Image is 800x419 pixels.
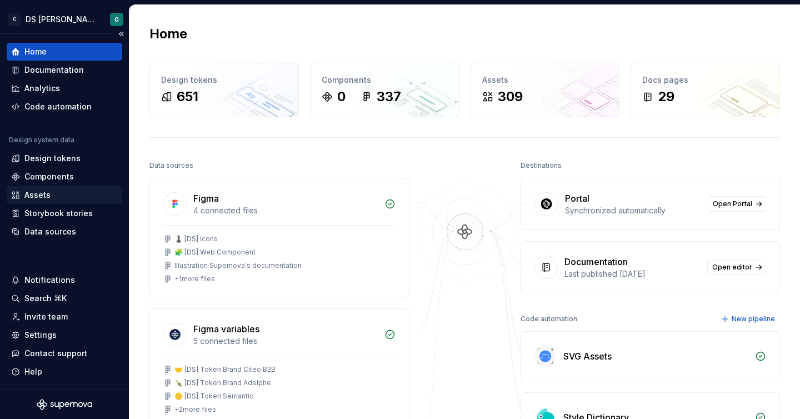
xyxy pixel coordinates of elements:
div: 337 [377,88,401,106]
a: Code automation [7,98,122,116]
a: Figma4 connected files♟️ [DS] Icons🧩 [DS] Web ComponentIllustration Supernova's documentation+1mo... [149,178,409,297]
div: Documentation [564,255,628,268]
div: 🧩 [DS] Web Component [174,248,256,257]
div: Components [322,74,448,86]
div: Figma [193,192,219,205]
div: Assets [482,74,608,86]
div: Synchronized automatically [565,205,702,216]
div: Destinations [521,158,562,173]
a: Analytics [7,79,122,97]
a: Open editor [707,260,766,275]
button: Contact support [7,345,122,362]
div: Components [24,171,74,182]
div: 29 [658,88,674,106]
div: ♟️ [DS] Icons [174,235,218,243]
div: Notifications [24,275,75,286]
div: Documentation [24,64,84,76]
div: 309 [498,88,523,106]
a: Design tokens [7,149,122,167]
span: Open editor [712,263,752,272]
a: Design tokens651 [149,63,299,117]
div: Docs pages [642,74,768,86]
div: Design tokens [24,153,81,164]
button: New pipeline [718,311,780,327]
div: 0 [337,88,346,106]
div: Storybook stories [24,208,93,219]
div: 🍾 [DS] Token Brand Adelphe [174,378,271,387]
div: Code automation [521,311,577,327]
div: 🪙 [DS] Token Semantic [174,392,253,401]
div: Portal [565,192,589,205]
a: Invite team [7,308,122,326]
a: Home [7,43,122,61]
button: CDS [PERSON_NAME]O [2,7,127,31]
a: Assets [7,186,122,204]
div: Illustration Supernova's documentation [174,261,302,270]
div: Contact support [24,348,87,359]
div: Design tokens [161,74,287,86]
div: O [114,15,119,24]
a: Components0337 [310,63,459,117]
div: Help [24,366,42,377]
a: Settings [7,326,122,344]
div: Assets [24,189,51,201]
div: Figma variables [193,322,259,336]
button: Help [7,363,122,381]
div: + 1 more files [174,275,215,283]
div: Home [24,46,47,57]
a: Docs pages29 [631,63,780,117]
div: Code automation [24,101,92,112]
span: New pipeline [732,315,775,323]
div: Search ⌘K [24,293,67,304]
span: Open Portal [713,199,752,208]
button: Search ⌘K [7,290,122,307]
div: Design system data [9,136,74,144]
a: Open Portal [708,196,766,212]
a: Data sources [7,223,122,241]
div: SVG Assets [563,350,612,363]
a: Storybook stories [7,204,122,222]
div: 5 connected files [193,336,378,347]
div: Analytics [24,83,60,94]
button: Collapse sidebar [113,26,129,42]
div: 651 [177,88,198,106]
div: DS [PERSON_NAME] [26,14,97,25]
div: 4 connected files [193,205,378,216]
div: Data sources [24,226,76,237]
h2: Home [149,25,187,43]
a: Documentation [7,61,122,79]
svg: Supernova Logo [37,399,92,410]
div: Last published [DATE] [564,268,701,280]
div: Settings [24,330,57,341]
div: 🤝 [DS] Token Brand Citeo B2B [174,365,276,374]
div: C [8,13,21,26]
a: Components [7,168,122,186]
div: Data sources [149,158,193,173]
div: Invite team [24,311,68,322]
a: Assets309 [471,63,620,117]
div: + 2 more files [174,405,216,414]
button: Notifications [7,271,122,289]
